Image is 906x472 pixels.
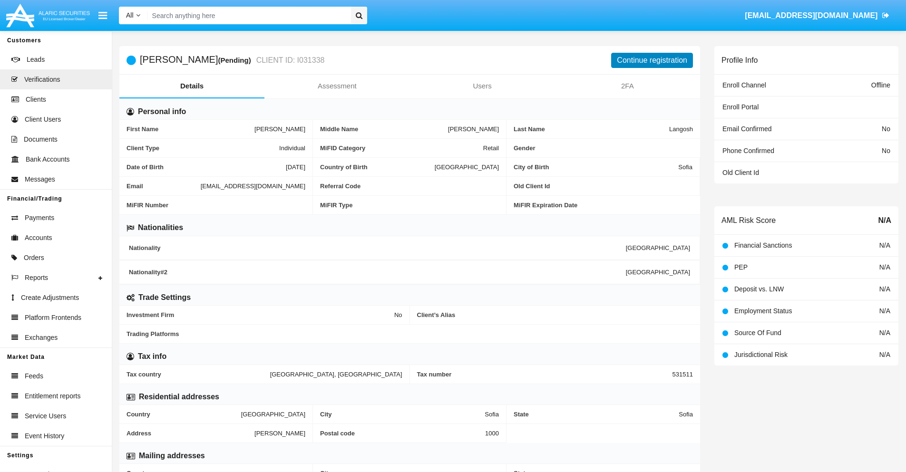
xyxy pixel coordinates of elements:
[879,263,890,271] span: N/A
[734,351,788,358] span: Jurisdictional Risk
[448,125,499,133] span: [PERSON_NAME]
[514,144,693,152] span: Gender
[286,164,305,171] span: [DATE]
[879,307,890,315] span: N/A
[740,2,894,29] a: [EMAIL_ADDRESS][DOMAIN_NAME]
[611,53,693,68] button: Continue registration
[126,11,134,19] span: All
[5,1,91,29] img: Logo image
[25,411,66,421] span: Service Users
[25,273,48,283] span: Reports
[270,371,402,378] span: [GEOGRAPHIC_DATA], [GEOGRAPHIC_DATA]
[127,311,394,318] span: Investment Firm
[722,125,771,133] span: Email Confirmed
[25,174,55,184] span: Messages
[871,81,890,89] span: Offline
[254,125,305,133] span: [PERSON_NAME]
[417,371,672,378] span: Tax number
[555,75,700,97] a: 2FA
[127,411,241,418] span: Country
[127,164,286,171] span: Date of Birth
[417,311,693,318] span: Client’s Alias
[485,411,499,418] span: Sofia
[254,57,325,64] small: CLIENT ID: I031338
[879,241,890,249] span: N/A
[485,430,499,437] span: 1000
[25,391,81,401] span: Entitlement reports
[514,183,692,190] span: Old Client Id
[24,135,58,144] span: Documents
[129,269,626,276] span: Nationality #2
[25,233,52,243] span: Accounts
[119,10,147,20] a: All
[138,106,186,117] h6: Personal info
[672,371,693,378] span: 531511
[264,75,409,97] a: Assessment
[626,244,690,251] span: [GEOGRAPHIC_DATA]
[24,253,44,263] span: Orders
[25,115,61,125] span: Client Users
[435,164,499,171] span: [GEOGRAPHIC_DATA]
[127,430,254,437] span: Address
[514,202,693,209] span: MiFIR Expiration Date
[127,202,305,209] span: MiFIR Number
[879,329,890,337] span: N/A
[320,183,499,190] span: Referral Code
[483,144,499,152] span: Retail
[878,215,891,226] span: N/A
[127,330,693,337] span: Trading Platforms
[279,144,305,152] span: Individual
[127,125,254,133] span: First Name
[722,81,766,89] span: Enroll Channel
[745,11,877,19] span: [EMAIL_ADDRESS][DOMAIN_NAME]
[320,125,448,133] span: Middle Name
[879,285,890,293] span: N/A
[140,55,324,66] h5: [PERSON_NAME]
[139,451,205,461] h6: Mailing addresses
[679,411,693,418] span: Sofia
[127,144,279,152] span: Client Type
[25,371,43,381] span: Feeds
[127,371,270,378] span: Tax country
[394,311,402,318] span: No
[410,75,555,97] a: Users
[514,125,669,133] span: Last Name
[669,125,693,133] span: Langosh
[147,7,348,24] input: Search
[320,144,483,152] span: MiFID Category
[25,431,64,441] span: Event History
[21,293,79,303] span: Create Adjustments
[24,75,60,85] span: Verifications
[721,216,776,225] h6: AML Risk Score
[721,56,758,65] h6: Profile Info
[734,241,792,249] span: Financial Sanctions
[25,333,58,343] span: Exchanges
[201,183,305,190] span: [EMAIL_ADDRESS][DOMAIN_NAME]
[27,55,45,65] span: Leads
[218,55,253,66] div: (Pending)
[139,392,219,402] h6: Residential addresses
[514,411,679,418] span: State
[722,147,774,154] span: Phone Confirmed
[882,147,890,154] span: No
[320,430,485,437] span: Postal code
[320,411,485,418] span: City
[119,75,264,97] a: Details
[241,411,305,418] span: [GEOGRAPHIC_DATA]
[626,269,690,276] span: [GEOGRAPHIC_DATA]
[26,154,70,164] span: Bank Accounts
[722,103,759,111] span: Enroll Portal
[254,430,305,437] span: [PERSON_NAME]
[734,329,781,337] span: Source Of Fund
[127,183,201,190] span: Email
[320,164,435,171] span: Country of Birth
[25,213,54,223] span: Payments
[26,95,46,105] span: Clients
[734,263,748,271] span: PEP
[722,169,759,176] span: Old Client Id
[129,244,626,251] span: Nationality
[734,307,792,315] span: Employment Status
[514,164,678,171] span: City of Birth
[138,222,183,233] h6: Nationalities
[138,292,191,303] h6: Trade Settings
